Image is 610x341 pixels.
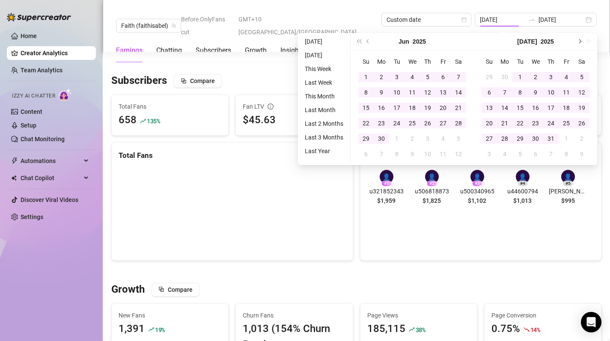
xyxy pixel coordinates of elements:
span: Automations [21,154,81,168]
td: 2025-07-12 [451,146,466,162]
span: rise [409,326,415,332]
span: rise [148,326,154,332]
div: 21 [453,103,464,113]
div: 5 [577,72,587,82]
div: 6 [530,149,541,159]
td: 2025-07-01 [512,69,528,85]
td: 2025-07-13 [482,100,497,116]
button: Choose a year [541,33,554,50]
div: 13 [438,87,448,98]
td: 2025-07-09 [405,146,420,162]
span: thunderbolt [11,157,18,164]
td: 2025-08-06 [528,146,543,162]
td: 2025-08-09 [574,146,589,162]
td: 2025-07-04 [559,69,574,85]
span: team [171,23,176,28]
div: Insights [280,45,304,56]
div: 1,391 [119,321,145,337]
div: 9 [376,87,387,98]
img: logo-BBDzfeDw.svg [7,13,71,21]
div: 28 [453,118,464,128]
td: 2025-06-30 [374,131,389,146]
div: 9 [577,149,587,159]
a: Chat Monitoring [21,136,65,142]
span: Churn Fans [243,311,345,320]
a: Setup [21,122,36,129]
span: $1,959 [377,196,396,205]
input: Start date [480,15,525,24]
td: 2025-06-11 [405,85,420,100]
td: 2025-07-06 [482,85,497,100]
div: 19 [577,103,587,113]
td: 2025-06-05 [420,69,435,85]
td: 2025-06-12 [420,85,435,100]
td: 2025-07-11 [559,85,574,100]
th: Tu [512,54,528,69]
div: 7 [546,149,556,159]
div: 30 [376,133,387,144]
div: 27 [438,118,448,128]
div: 👤 [516,170,530,184]
a: Content [21,108,42,115]
input: End date [539,15,584,24]
td: 2025-06-01 [358,69,374,85]
th: Th [543,54,559,69]
td: 2025-06-27 [435,116,451,131]
div: 11 [407,87,417,98]
div: 26 [577,118,587,128]
img: Chat Copilot [11,175,17,181]
span: $1,825 [423,196,441,205]
td: 2025-07-16 [528,100,543,116]
td: 2025-06-20 [435,100,451,116]
span: Custom date [387,13,466,26]
td: 2025-06-04 [405,69,420,85]
th: Sa [574,54,589,69]
td: 2025-07-03 [543,69,559,85]
td: 2025-07-05 [451,131,466,146]
th: Fr [435,54,451,69]
div: 8 [392,149,402,159]
div: 17 [392,103,402,113]
td: 2025-07-29 [512,131,528,146]
a: Team Analytics [21,67,62,74]
div: 11 [438,149,448,159]
div: 24 [546,118,556,128]
div: 7 [376,149,387,159]
td: 2025-06-24 [389,116,405,131]
span: rise [140,118,146,124]
td: 2025-07-19 [574,100,589,116]
div: 12 [577,87,587,98]
div: Earnings [116,45,143,56]
th: Tu [389,54,405,69]
div: 6 [361,149,371,159]
td: 2025-06-29 [358,131,374,146]
div: 22 [515,118,525,128]
div: 29 [515,133,525,144]
span: u321852343 [367,187,406,196]
td: 2025-06-16 [374,100,389,116]
div: Chatting [156,45,182,56]
div: 1 [392,133,402,144]
a: Home [21,33,37,39]
div: 7 [500,87,510,98]
span: block [158,286,164,292]
div: $45.63 [243,112,345,128]
span: u44600794 [503,187,542,196]
td: 2025-07-09 [528,85,543,100]
li: This Month [301,91,347,101]
div: 2 [530,72,541,82]
button: Compare [152,283,199,297]
div: 30 [530,133,541,144]
th: Mo [497,54,512,69]
div: 👤 [380,170,393,184]
td: 2025-07-05 [574,69,589,85]
span: info-circle [268,104,274,110]
td: 2025-07-23 [528,116,543,131]
td: 2025-07-06 [358,146,374,162]
td: 2025-07-22 [512,116,528,131]
div: 21 [500,118,510,128]
div: 12 [423,87,433,98]
div: 24 [392,118,402,128]
li: Last 2 Months [301,119,347,129]
li: Last Week [301,77,347,88]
